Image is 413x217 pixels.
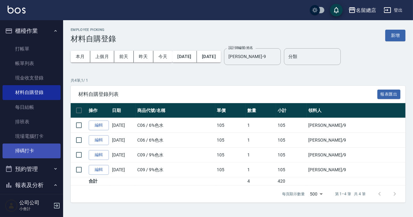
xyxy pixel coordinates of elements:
[307,162,412,177] td: [PERSON_NAME] /9
[377,91,401,97] a: 報表匯出
[3,56,61,71] a: 帳單列表
[215,103,246,118] th: 單價
[276,162,307,177] td: 105
[307,118,412,133] td: [PERSON_NAME] /9
[246,148,276,162] td: 1
[385,30,405,41] button: 新增
[246,177,276,185] td: 4
[136,148,215,162] td: C09 / 9%色水
[3,114,61,129] a: 排班表
[215,148,246,162] td: 105
[110,103,136,118] th: 日期
[307,185,325,202] div: 500
[3,85,61,100] a: 材料自購登錄
[110,148,136,162] td: [DATE]
[110,118,136,133] td: [DATE]
[276,148,307,162] td: 105
[3,100,61,114] a: 每日結帳
[114,51,134,62] button: 前天
[335,191,366,197] p: 第 1–4 筆 共 4 筆
[89,135,109,145] a: 編輯
[246,118,276,133] td: 1
[3,144,61,158] a: 掃碼打卡
[246,103,276,118] th: 數量
[19,206,51,212] p: 小會計
[276,118,307,133] td: 105
[87,177,110,185] td: 合計
[346,4,379,17] button: 名留總店
[153,51,173,62] button: 今天
[71,34,116,43] h3: 材料自購登錄
[307,103,412,118] th: 領料人
[136,118,215,133] td: C06 / 6%色水
[3,42,61,56] a: 打帳單
[136,103,215,118] th: 商品代號/名稱
[276,133,307,148] td: 105
[276,177,307,185] td: 420
[215,133,246,148] td: 105
[89,165,109,175] a: 編輯
[282,191,305,197] p: 每頁顯示數量
[110,133,136,148] td: [DATE]
[19,200,51,206] h5: 公司公司
[377,90,401,99] button: 報表匯出
[136,133,215,148] td: C06 / 6%色水
[215,118,246,133] td: 105
[330,4,343,16] button: save
[228,45,253,50] label: 設計師編號/姓名
[71,78,405,83] p: 共 4 筆, 1 / 1
[3,161,61,177] button: 預約管理
[5,199,18,212] img: Person
[89,150,109,160] a: 編輯
[8,6,26,14] img: Logo
[71,51,90,62] button: 本月
[3,177,61,193] button: 報表及分析
[90,51,114,62] button: 上個月
[246,133,276,148] td: 1
[197,51,221,62] button: [DATE]
[307,148,412,162] td: [PERSON_NAME] /9
[134,51,153,62] button: 昨天
[110,162,136,177] td: [DATE]
[3,71,61,85] a: 現金收支登錄
[3,129,61,144] a: 現場電腦打卡
[246,162,276,177] td: 1
[71,28,116,32] h2: Employee Picking
[307,133,412,148] td: [PERSON_NAME] /9
[172,51,197,62] button: [DATE]
[356,6,376,14] div: 名留總店
[87,103,110,118] th: 操作
[136,162,215,177] td: C09 / 9%色水
[3,23,61,39] button: 櫃檯作業
[381,4,405,16] button: 登出
[385,32,405,38] a: 新增
[89,120,109,130] a: 編輯
[78,91,377,97] span: 材料自購登錄列表
[276,103,307,118] th: 小計
[215,162,246,177] td: 105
